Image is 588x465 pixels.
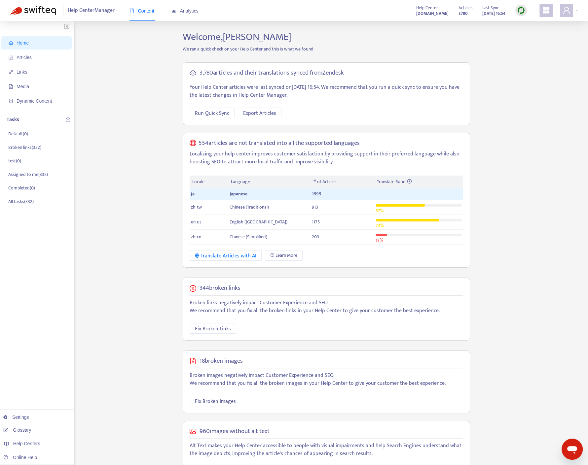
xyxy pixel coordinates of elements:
span: 1175 [312,218,320,226]
span: global [190,140,196,147]
th: # of Articles [311,176,374,188]
span: 57 % [376,207,384,215]
span: account-book [9,55,13,60]
span: file-image [190,358,196,364]
span: en-us [191,218,202,226]
a: Glossary [3,427,31,433]
img: sync.dc5367851b00ba804db3.png [517,6,525,15]
span: Japanese [230,190,247,198]
p: Completed ( 0 ) [8,184,35,191]
span: Help Center Manager [68,4,115,17]
span: Articles [459,4,472,12]
span: close-circle [190,285,196,292]
p: test ( 0 ) [8,157,21,164]
span: Chinese (Simplified) [230,233,267,241]
span: Export Articles [243,109,276,117]
button: Run Quick Sync [190,108,235,118]
strong: [DATE] 16:54 [482,10,505,17]
span: Articles [17,55,32,60]
span: zh-cn [191,233,201,241]
span: container [9,99,13,103]
a: [DOMAIN_NAME] [416,10,449,17]
h5: 3,780 articles and their translations synced from Zendesk [200,69,344,77]
span: Help Centers [13,441,40,446]
span: English ([GEOGRAPHIC_DATA]) [230,218,287,226]
span: Learn More [276,252,297,259]
th: Language [228,176,310,188]
span: user [563,6,570,14]
p: Broken images negatively impact Customer Experience and SEO. We recommend that you fix all the br... [190,372,463,387]
button: Translate Articles with AI [190,250,262,261]
div: Translate Ratio [377,178,460,185]
span: Run Quick Sync [195,109,229,117]
p: Assigned to me ( 332 ) [8,171,48,178]
a: Learn More [265,250,303,261]
span: Content [129,8,154,14]
span: area-chart [171,9,176,13]
span: 913 [312,203,318,211]
h5: 960 images without alt text [200,428,270,435]
p: Localizing your help center improves customer satisfaction by providing support in their preferre... [190,150,463,166]
button: Fix Broken Images [190,396,239,406]
p: All tasks ( 332 ) [8,198,34,205]
th: Locale [190,176,229,188]
p: Tasks [7,116,19,124]
h5: 18 broken images [200,357,243,365]
span: book [129,9,134,13]
span: Links [17,69,27,75]
iframe: メッセージングウィンドウを開くボタン [562,439,583,460]
button: Export Articles [238,108,281,118]
span: link [9,70,13,74]
span: 1595 [312,190,321,198]
span: Media [17,84,29,89]
span: 13 % [376,237,383,244]
img: Swifteq [10,6,56,15]
span: Help Center [416,4,438,12]
div: Translate Articles with AI [195,252,257,260]
strong: 3780 [459,10,468,17]
span: zh-tw [191,203,202,211]
span: ja [191,190,195,198]
p: Alt Text makes your Help Center accessible to people with visual impairments and help Search Engi... [190,442,463,458]
span: Home [17,40,29,46]
span: Welcome, [PERSON_NAME] [183,29,291,45]
p: Default ( 0 ) [8,130,28,137]
span: Chinese (Traditional) [230,203,269,211]
p: Broken links negatively impact Customer Experience and SEO. We recommend that you fix all the bro... [190,299,463,315]
span: Fix Broken Images [195,397,236,406]
h5: 344 broken links [200,284,240,292]
p: Broken links ( 332 ) [8,144,41,151]
h5: 554 articles are not translated into all the supported languages [199,140,360,147]
span: appstore [542,6,550,14]
span: cloud-sync [190,70,196,76]
span: picture [190,428,196,435]
a: Settings [3,415,29,420]
span: 74 % [376,222,384,229]
span: plus-circle [66,117,70,122]
a: Online Help [3,455,37,460]
span: Last Sync [482,4,499,12]
p: We ran a quick check on your Help Center and this is what we found [178,46,475,52]
span: Fix Broken Links [195,325,231,333]
span: Dynamic Content [17,98,52,104]
span: file-image [9,84,13,89]
span: home [9,41,13,45]
p: Your Help Center articles were last synced on [DATE] 16:54 . We recommend that you run a quick sy... [190,83,463,99]
button: Fix Broken Links [190,323,236,334]
span: 209 [312,233,319,241]
span: Analytics [171,8,199,14]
